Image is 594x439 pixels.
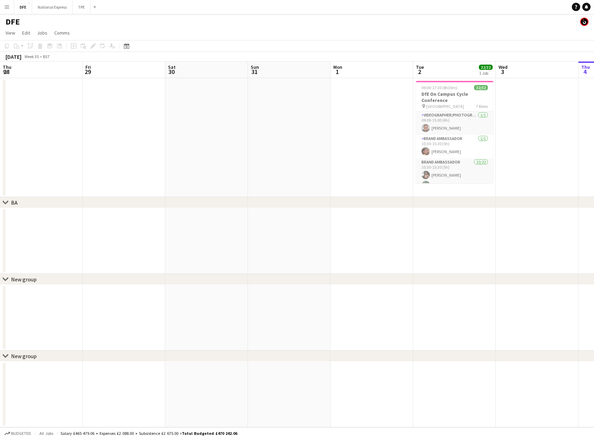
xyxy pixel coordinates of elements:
[22,30,30,36] span: Edit
[416,135,493,158] app-card-role: Brand Ambassador1/110:30-15:30 (5h)[PERSON_NAME]
[415,68,424,76] span: 2
[251,64,259,70] span: Sun
[580,18,588,26] app-user-avatar: Tim Bodenham
[11,431,31,436] span: Budgeted
[38,431,55,436] span: All jobs
[416,64,424,70] span: Tue
[19,28,33,37] a: Edit
[54,30,70,36] span: Comms
[32,0,73,14] button: National Express
[426,104,464,109] span: [GEOGRAPHIC_DATA]
[11,199,18,206] div: BA
[416,111,493,135] app-card-role: Videographer/Photographer1/109:00-15:00 (6h)[PERSON_NAME]
[23,54,40,59] span: Week 35
[474,85,488,90] span: 32/32
[250,68,259,76] span: 31
[479,71,492,76] div: 1 Job
[168,64,176,70] span: Sat
[37,30,47,36] span: Jobs
[6,17,20,27] h1: DFE
[73,0,91,14] button: TPE
[43,54,50,59] div: BST
[61,431,237,436] div: Salary £465 479.06 + Expenses £2 088.00 + Subsistence £2 675.00 =
[11,276,37,283] div: New group
[84,68,91,76] span: 29
[14,0,32,14] button: DFE
[85,64,91,70] span: Fri
[416,91,493,103] h3: DfE On Campus Cycle Conference
[476,104,488,109] span: 7 Roles
[3,28,18,37] a: View
[182,431,237,436] span: Total Budgeted £470 242.06
[581,64,590,70] span: Thu
[498,68,508,76] span: 3
[416,158,493,392] app-card-role: Brand Ambassador22/2210:30-15:30 (5h)[PERSON_NAME]Eseosa Abu
[416,81,493,183] app-job-card: 09:00-17:30 (8h30m)32/32DfE On Campus Cycle Conference [GEOGRAPHIC_DATA]7 RolesVideographer/Photo...
[333,64,342,70] span: Mon
[6,30,15,36] span: View
[34,28,50,37] a: Jobs
[479,65,493,70] span: 32/32
[499,64,508,70] span: Wed
[3,64,11,70] span: Thu
[52,28,73,37] a: Comms
[580,68,590,76] span: 4
[167,68,176,76] span: 30
[421,85,457,90] span: 09:00-17:30 (8h30m)
[11,353,37,359] div: New group
[2,68,11,76] span: 28
[6,53,21,60] div: [DATE]
[3,430,32,437] button: Budgeted
[332,68,342,76] span: 1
